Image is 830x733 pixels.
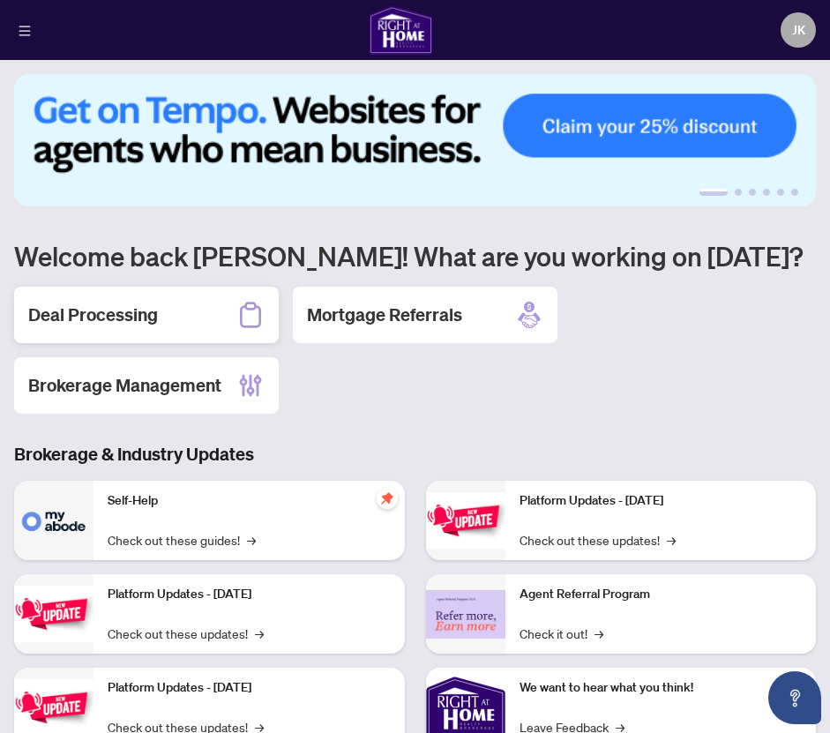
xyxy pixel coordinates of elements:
h2: Mortgage Referrals [307,303,462,327]
button: 4 [763,189,770,196]
img: Platform Updates - September 16, 2025 [14,586,93,641]
button: 2 [735,189,742,196]
img: logo [369,5,432,55]
a: Check it out!→ [520,624,603,643]
img: Platform Updates - June 23, 2025 [426,492,505,548]
p: Platform Updates - [DATE] [108,678,391,698]
img: Self-Help [14,481,93,560]
p: Agent Referral Program [520,585,803,604]
p: Platform Updates - [DATE] [520,491,803,511]
button: 6 [791,189,798,196]
p: We want to hear what you think! [520,678,803,698]
a: Check out these updates!→ [108,624,264,643]
button: Open asap [768,671,821,724]
span: pushpin [377,488,398,509]
span: → [247,530,256,550]
span: → [255,624,264,643]
p: Platform Updates - [DATE] [108,585,391,604]
h3: Brokerage & Industry Updates [14,442,816,467]
button: 5 [777,189,784,196]
img: Slide 0 [14,74,816,206]
button: 3 [749,189,756,196]
h2: Brokerage Management [28,373,221,398]
p: Self-Help [108,491,391,511]
h2: Deal Processing [28,303,158,327]
span: JK [792,20,805,40]
span: → [667,530,676,550]
a: Check out these guides!→ [108,530,256,550]
span: menu [19,25,31,37]
button: 1 [699,189,728,196]
a: Check out these updates!→ [520,530,676,550]
span: → [594,624,603,643]
img: Agent Referral Program [426,590,505,639]
h1: Welcome back [PERSON_NAME]! What are you working on [DATE]? [14,239,816,273]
